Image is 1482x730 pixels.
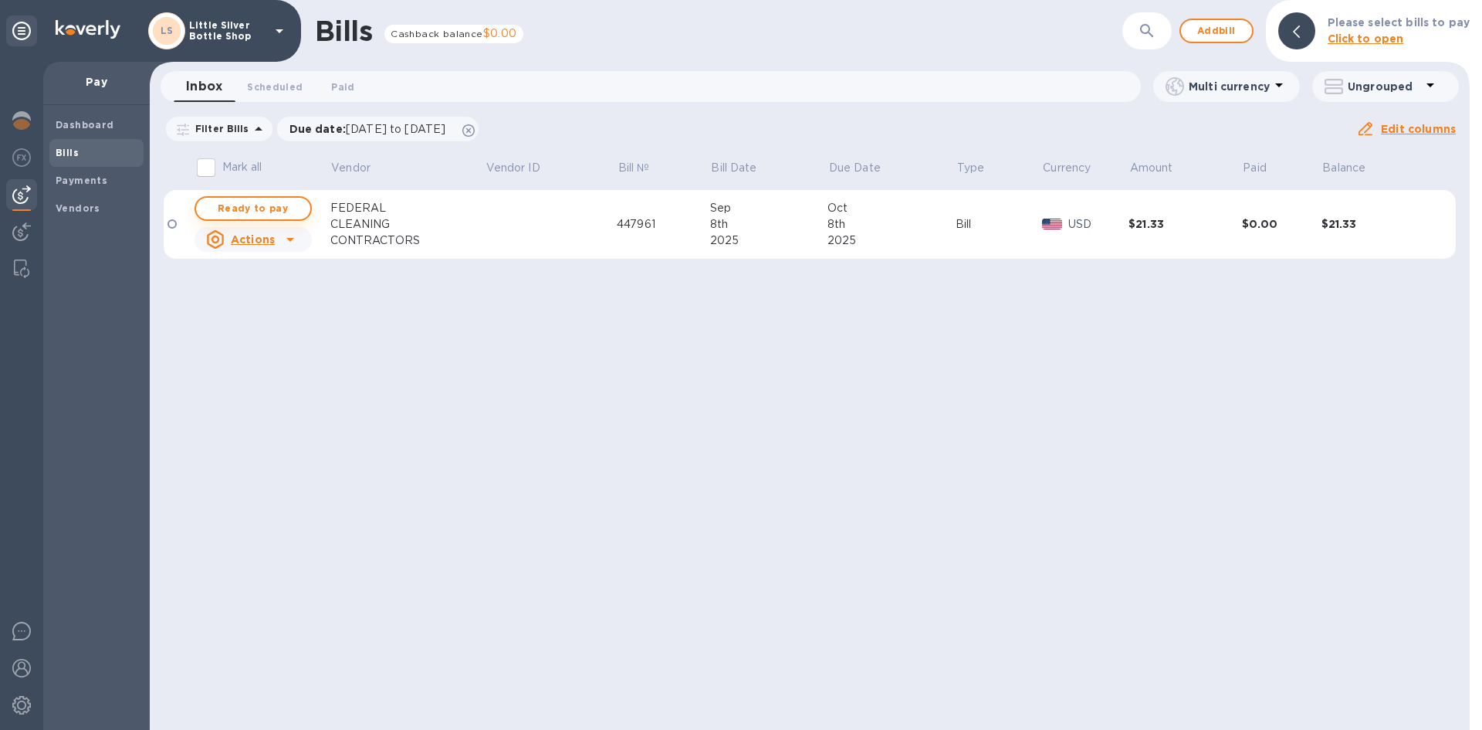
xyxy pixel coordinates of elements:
[346,123,445,135] span: [DATE] to [DATE]
[1068,216,1128,233] p: USD
[391,28,482,39] span: Cashback balance
[56,147,79,158] b: Bills
[1130,160,1173,176] p: Amount
[827,200,956,216] div: Oct
[1179,19,1254,43] button: Addbill
[1243,160,1267,176] p: Paid
[1043,160,1091,176] p: Currency
[1328,16,1470,29] b: Please select bills to pay
[56,74,137,90] p: Pay
[222,159,262,175] p: Mark all
[1321,216,1435,232] div: $21.33
[710,216,827,233] div: 8th
[208,199,298,218] span: Ready to pay
[1193,22,1240,40] span: Add bill
[330,216,485,233] div: CLEANING
[486,160,540,176] p: Vendor ID
[277,117,479,141] div: Due date:[DATE] to [DATE]
[827,233,956,249] div: 2025
[195,196,312,221] button: Ready to pay
[1130,160,1193,176] span: Amount
[56,202,100,214] b: Vendors
[289,121,454,137] p: Due date :
[710,200,827,216] div: Sep
[486,160,560,176] span: Vendor ID
[56,175,107,186] b: Payments
[829,160,901,176] span: Due Date
[1128,216,1242,232] div: $21.33
[1381,123,1456,135] u: Edit columns
[330,233,485,249] div: CONTRACTORS
[957,160,985,176] p: Type
[956,216,1042,233] div: Bill
[56,119,114,131] b: Dashboard
[189,122,249,135] p: Filter Bills
[247,79,303,95] span: Scheduled
[1348,79,1421,94] p: Ungrouped
[189,20,266,42] p: Little Silver Bottle Shop
[618,160,670,176] span: Bill №
[1322,160,1386,176] span: Balance
[12,148,31,167] img: Foreign exchange
[711,160,756,176] p: Bill Date
[231,233,275,246] u: Actions
[617,216,710,233] div: 447961
[1242,216,1321,232] div: $0.00
[1328,32,1404,45] b: Click to open
[1189,79,1270,94] p: Multi currency
[710,233,827,249] div: 2025
[827,216,956,233] div: 8th
[331,160,391,176] span: Vendor
[331,79,354,95] span: Paid
[56,20,120,39] img: Logo
[711,160,777,176] span: Bill Date
[331,160,370,176] p: Vendor
[6,15,37,46] div: Unpin categories
[161,25,174,36] b: LS
[315,15,372,47] h1: Bills
[1322,160,1365,176] p: Balance
[186,76,222,97] span: Inbox
[1243,160,1287,176] span: Paid
[829,160,881,176] p: Due Date
[957,160,1005,176] span: Type
[618,160,650,176] p: Bill №
[1042,219,1063,229] img: USD
[330,200,485,216] div: FEDERAL
[483,27,517,39] span: $0.00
